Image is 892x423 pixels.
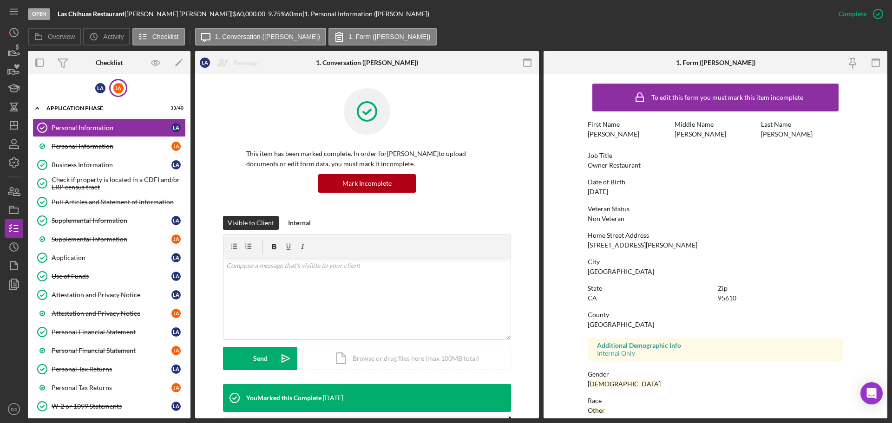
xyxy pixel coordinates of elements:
div: [PERSON_NAME] [675,130,726,138]
button: DS [5,400,23,418]
div: Open [28,8,50,20]
div: 9.75 % [268,10,286,18]
div: Supplemental Information [52,217,171,224]
div: Mark Incomplete [342,174,392,193]
div: W-2 or 1099 Statements [52,403,171,410]
button: Activity [83,28,130,46]
div: First Name [588,121,670,128]
div: Pull Articles and Statement of Information [52,198,185,206]
a: Check if property is located in a CDFI and/or ERP census tract [33,174,186,193]
div: [DEMOGRAPHIC_DATA] [588,380,661,388]
div: J A [113,83,124,93]
div: You Marked this Complete [246,394,321,402]
button: Internal [283,216,315,230]
div: Home Street Address [588,232,843,239]
button: Send [223,347,297,370]
div: 95610 [718,294,736,302]
label: Overview [48,33,75,40]
div: 60 mo [286,10,302,18]
div: L A [171,216,181,225]
div: | [58,10,126,18]
button: Visible to Client [223,216,279,230]
div: Additional Demographic Info [597,342,834,349]
div: Personal Tax Returns [52,365,171,373]
div: L A [95,83,105,93]
div: To edit this form you must mark this item incomplete [651,94,803,101]
text: DS [11,407,17,412]
a: Personal Tax ReturnsJA [33,378,186,397]
div: Open Intercom Messenger [860,382,883,404]
label: 1. Conversation ([PERSON_NAME]) [215,33,320,40]
div: CA [588,294,597,302]
div: Internal Only [597,350,834,357]
div: Application [52,254,171,261]
div: L A [171,253,181,262]
div: L A [171,272,181,281]
div: Use of Funds [52,273,171,280]
div: 33 / 40 [167,105,184,111]
div: L A [171,160,181,169]
div: Zip [718,285,843,292]
div: 1. Form ([PERSON_NAME]) [676,59,755,66]
a: Supplemental InformationLA [33,211,186,230]
div: L A [171,402,181,411]
div: L A [171,327,181,337]
div: Attestation and Privacy Notice [52,291,171,299]
div: Send [253,347,268,370]
div: Personal Financial Statement [52,328,171,336]
div: J A [171,346,181,355]
div: Attestation and Privacy Notice [52,310,171,317]
div: Veteran Status [588,205,843,213]
div: L A [200,58,210,68]
div: Check if property is located in a CDFI and/or ERP census tract [52,176,185,191]
a: Attestation and Privacy NoticeJA [33,304,186,323]
a: ApplicationLA [33,248,186,267]
div: 1. Conversation ([PERSON_NAME]) [316,59,418,66]
a: Personal InformationLA [33,118,186,137]
div: [GEOGRAPHIC_DATA] [588,268,654,275]
button: Checklist [132,28,185,46]
div: L A [171,290,181,299]
a: Attestation and Privacy NoticeLA [33,286,186,304]
label: 1. Form ([PERSON_NAME]) [348,33,431,40]
div: | 1. Personal Information ([PERSON_NAME]) [302,10,429,18]
div: Job Title [588,152,843,159]
label: Activity [103,33,124,40]
button: 1. Conversation ([PERSON_NAME]) [195,28,326,46]
b: Las Chihuas Restaurant [58,10,125,18]
button: LAReassign [195,53,268,72]
time: 2025-08-06 19:25 [323,394,343,402]
div: Owner Restaurant [588,162,641,169]
div: Personal Information [52,124,171,131]
div: J A [171,383,181,392]
div: Middle Name [675,121,757,128]
button: Complete [829,5,887,23]
div: L A [171,364,181,374]
div: Non Veteran [588,215,624,222]
div: Business Information [52,161,171,169]
div: Reassign [233,53,258,72]
div: Visible to Client [228,216,274,230]
button: Mark Incomplete [318,174,416,193]
label: Checklist [152,33,179,40]
div: Personal Financial Statement [52,347,171,354]
div: Race [588,397,843,404]
div: Personal Tax Returns [52,384,171,391]
a: Supplemental InformationJA [33,230,186,248]
a: Personal Financial StatementLA [33,323,186,341]
div: J A [171,309,181,318]
div: Application Phase [46,105,160,111]
div: [DATE] [588,188,608,195]
button: 1. Form ([PERSON_NAME]) [328,28,437,46]
div: [PERSON_NAME] [588,130,639,138]
p: This item has been marked complete. In order for [PERSON_NAME] to upload documents or edit form d... [246,149,488,169]
div: Other [588,407,605,414]
div: Internal [288,216,311,230]
div: Date of Birth [588,178,843,186]
a: Business InformationLA [33,156,186,174]
div: Checklist [96,59,123,66]
div: [PERSON_NAME] [761,130,813,138]
div: City [588,258,843,266]
div: Last Name [761,121,843,128]
div: County [588,311,843,319]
